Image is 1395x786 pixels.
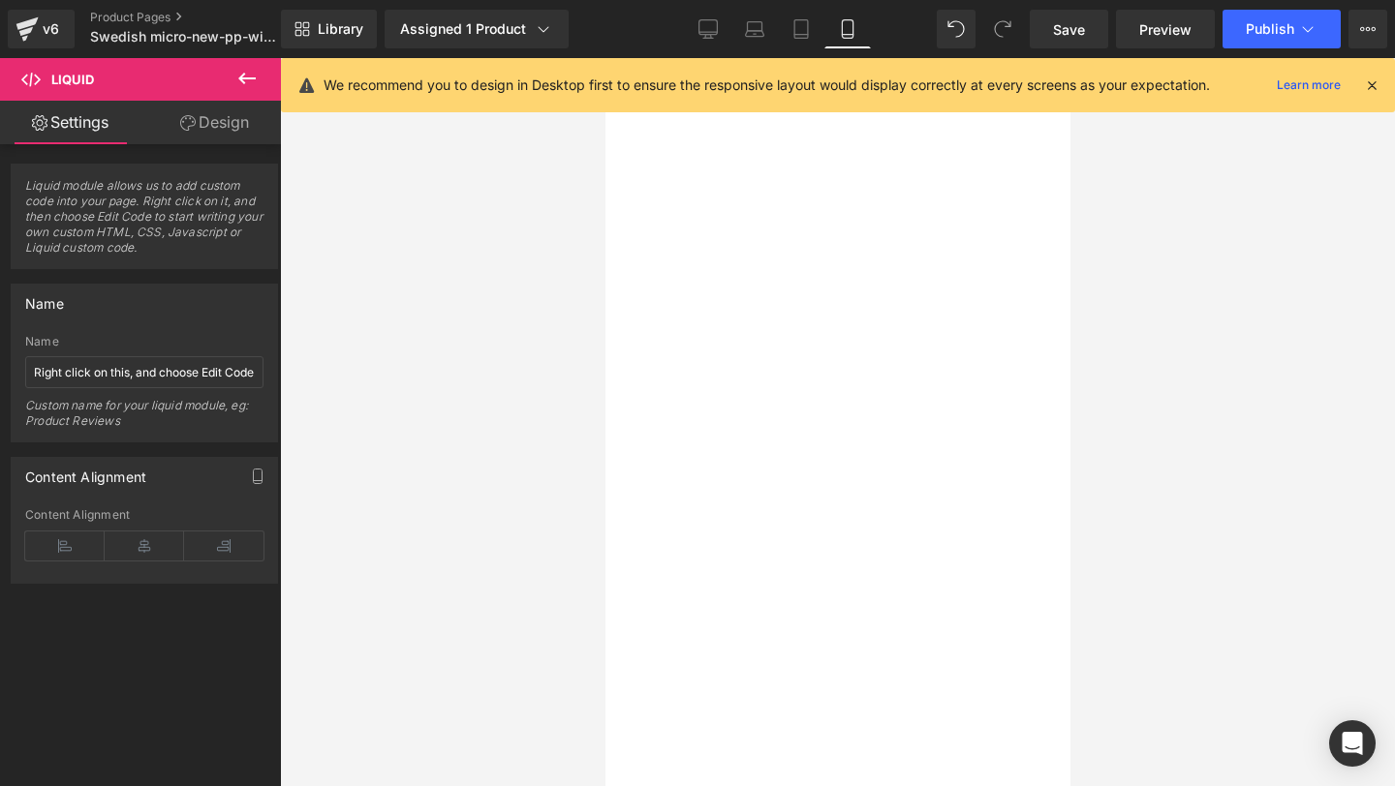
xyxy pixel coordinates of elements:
[90,29,276,45] span: Swedish micro-new-pp-with-gifts
[25,178,263,268] span: Liquid module allows us to add custom code into your page. Right click on it, and then choose Edi...
[144,101,285,144] a: Design
[1348,10,1387,48] button: More
[685,10,731,48] a: Desktop
[1269,74,1348,97] a: Learn more
[731,10,778,48] a: Laptop
[25,335,263,348] div: Name
[324,75,1210,96] p: We recommend you to design in Desktop first to ensure the responsive layout would display correct...
[25,285,64,312] div: Name
[1139,19,1192,40] span: Preview
[318,20,363,38] span: Library
[1246,21,1294,37] span: Publish
[1223,10,1341,48] button: Publish
[25,508,263,522] div: Content Alignment
[25,398,263,441] div: Custom name for your liquid module, eg: Product Reviews
[824,10,871,48] a: Mobile
[51,72,94,87] span: Liquid
[937,10,976,48] button: Undo
[25,458,146,485] div: Content Alignment
[281,10,377,48] a: New Library
[983,10,1022,48] button: Redo
[1053,19,1085,40] span: Save
[778,10,824,48] a: Tablet
[8,10,75,48] a: v6
[1329,720,1376,767] div: Open Intercom Messenger
[1116,10,1215,48] a: Preview
[400,19,553,39] div: Assigned 1 Product
[90,10,313,25] a: Product Pages
[39,16,63,42] div: v6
